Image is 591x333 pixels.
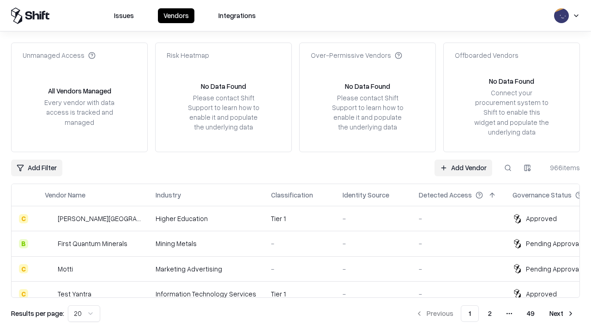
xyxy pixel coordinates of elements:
[45,214,54,223] img: Reichman University
[167,50,209,60] div: Risk Heatmap
[419,264,498,274] div: -
[19,264,28,273] div: C
[311,50,402,60] div: Over-Permissive Vendors
[271,214,328,223] div: Tier 1
[271,190,313,200] div: Classification
[419,214,498,223] div: -
[543,163,580,173] div: 966 items
[419,190,472,200] div: Detected Access
[156,214,256,223] div: Higher Education
[481,305,499,322] button: 2
[213,8,261,23] button: Integrations
[45,264,54,273] img: Motti
[434,160,492,176] a: Add Vendor
[271,289,328,299] div: Tier 1
[156,264,256,274] div: Marketing Advertising
[343,289,404,299] div: -
[58,239,127,248] div: First Quantum Minerals
[156,289,256,299] div: Information Technology Services
[343,214,404,223] div: -
[23,50,96,60] div: Unmanaged Access
[410,305,580,322] nav: pagination
[158,8,194,23] button: Vendors
[58,214,141,223] div: [PERSON_NAME][GEOGRAPHIC_DATA]
[519,305,542,322] button: 49
[343,190,389,200] div: Identity Source
[526,239,580,248] div: Pending Approval
[419,289,498,299] div: -
[19,239,28,248] div: B
[343,264,404,274] div: -
[45,239,54,248] img: First Quantum Minerals
[513,190,572,200] div: Governance Status
[473,88,550,137] div: Connect your procurement system to Shift to enable this widget and populate the underlying data
[58,289,91,299] div: Test Yantra
[45,289,54,298] img: Test Yantra
[19,214,28,223] div: C
[271,264,328,274] div: -
[19,289,28,298] div: C
[526,264,580,274] div: Pending Approval
[526,289,557,299] div: Approved
[419,239,498,248] div: -
[11,308,64,318] p: Results per page:
[156,190,181,200] div: Industry
[201,81,246,91] div: No Data Found
[156,239,256,248] div: Mining Metals
[329,93,406,132] div: Please contact Shift Support to learn how to enable it and populate the underlying data
[41,98,118,127] div: Every vendor with data access is tracked and managed
[45,190,85,200] div: Vendor Name
[461,305,479,322] button: 1
[48,86,111,96] div: All Vendors Managed
[455,50,519,60] div: Offboarded Vendors
[544,305,580,322] button: Next
[11,160,62,176] button: Add Filter
[109,8,139,23] button: Issues
[271,239,328,248] div: -
[185,93,262,132] div: Please contact Shift Support to learn how to enable it and populate the underlying data
[489,76,534,86] div: No Data Found
[58,264,73,274] div: Motti
[343,239,404,248] div: -
[345,81,390,91] div: No Data Found
[526,214,557,223] div: Approved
